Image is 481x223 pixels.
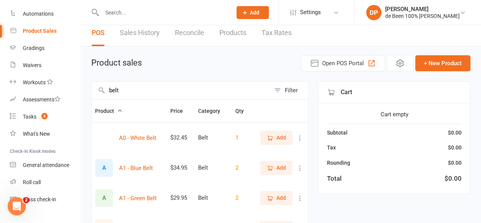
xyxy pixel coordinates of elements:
[23,196,56,202] div: Class check-in
[23,197,29,203] span: 2
[95,108,122,114] span: Product
[10,174,80,191] a: Roll call
[119,194,157,203] button: A1 - Green Belt
[235,195,252,201] div: 2
[300,4,321,21] span: Settings
[170,165,191,171] div: $34.95
[170,106,191,116] button: Price
[327,128,348,137] div: Subtotal
[448,159,462,167] div: $0.00
[285,86,298,95] div: Filter
[448,143,462,152] div: $0.00
[385,13,460,19] div: de Been 100% [PERSON_NAME]
[10,125,80,143] a: What's New
[237,6,269,19] button: Add
[23,179,41,185] div: Roll call
[23,131,50,137] div: What's New
[235,106,252,116] button: Qty
[41,113,48,119] span: 8
[327,110,462,119] div: Cart empty
[10,191,80,208] a: Class kiosk mode
[198,106,229,116] button: Category
[366,5,381,20] div: DP
[198,195,229,201] div: Belt
[170,108,191,114] span: Price
[10,57,80,74] a: Waivers
[385,6,460,13] div: [PERSON_NAME]
[23,114,37,120] div: Tasks
[301,55,385,71] button: Open POS Portal
[327,159,350,167] div: Rounding
[198,165,229,171] div: Belt
[10,157,80,174] a: General attendance kiosk mode
[10,91,80,108] a: Assessments
[319,82,470,103] div: Cart
[235,165,252,171] div: 2
[10,22,80,40] a: Product Sales
[170,135,191,141] div: $32.45
[95,159,113,177] div: A
[198,108,229,114] span: Category
[270,82,308,99] button: Filter
[276,194,286,202] span: Add
[170,195,191,201] div: $29.95
[23,62,41,68] div: Waivers
[119,164,153,173] button: A1 - Blue Belt
[23,162,69,168] div: General attendance
[23,11,54,17] div: Automations
[276,133,286,142] span: Add
[92,20,105,46] a: POS
[327,173,341,184] div: Total
[322,59,364,68] span: Open POS Portal
[260,191,292,205] button: Add
[91,58,142,67] h1: Product sales
[119,133,156,143] button: A0 - White Belt
[444,173,462,184] div: $0.00
[92,82,270,99] input: Search products by name, or scan product code
[219,20,246,46] a: Products
[235,108,252,114] span: Qty
[448,128,462,137] div: $0.00
[10,74,80,91] a: Workouts
[235,135,252,141] div: 1
[10,5,80,22] a: Automations
[175,20,204,46] a: Reconcile
[95,189,113,207] div: A
[95,106,122,116] button: Product
[10,108,80,125] a: Tasks 8
[276,164,286,172] span: Add
[327,143,336,152] div: Tax
[415,55,470,71] button: + New Product
[23,96,60,103] div: Assessments
[23,45,44,51] div: Gradings
[198,135,229,141] div: Belt
[95,129,113,147] div: A
[23,28,57,34] div: Product Sales
[100,7,227,18] input: Search...
[23,79,46,85] div: Workouts
[260,131,292,144] button: Add
[262,20,292,46] a: Tax Rates
[250,10,259,16] span: Add
[120,20,160,46] a: Sales History
[8,197,26,215] iframe: Intercom live chat
[10,40,80,57] a: Gradings
[260,161,292,175] button: Add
